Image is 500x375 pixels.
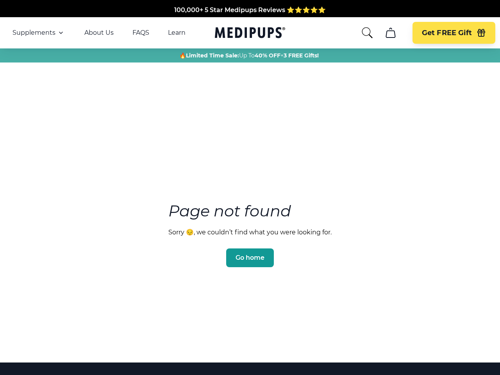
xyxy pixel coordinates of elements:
[361,27,373,39] button: search
[12,28,66,37] button: Supplements
[12,29,55,37] span: Supplements
[422,29,472,37] span: Get FREE Gift
[174,3,326,11] span: 100,000+ 5 Star Medipups Reviews ⭐️⭐️⭐️⭐️⭐️
[215,25,285,41] a: Medipups
[84,29,114,37] a: About Us
[179,52,319,59] span: 🔥 Up To +
[120,12,380,20] span: Made In The [GEOGRAPHIC_DATA] from domestic & globally sourced ingredients
[226,248,274,267] button: Go home
[168,29,186,37] a: Learn
[236,254,264,262] span: Go home
[168,229,332,236] p: Sorry 😔, we couldn’t find what you were looking for.
[412,22,495,44] button: Get FREE Gift
[381,23,400,42] button: cart
[132,29,149,37] a: FAQS
[168,200,332,222] h3: Page not found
